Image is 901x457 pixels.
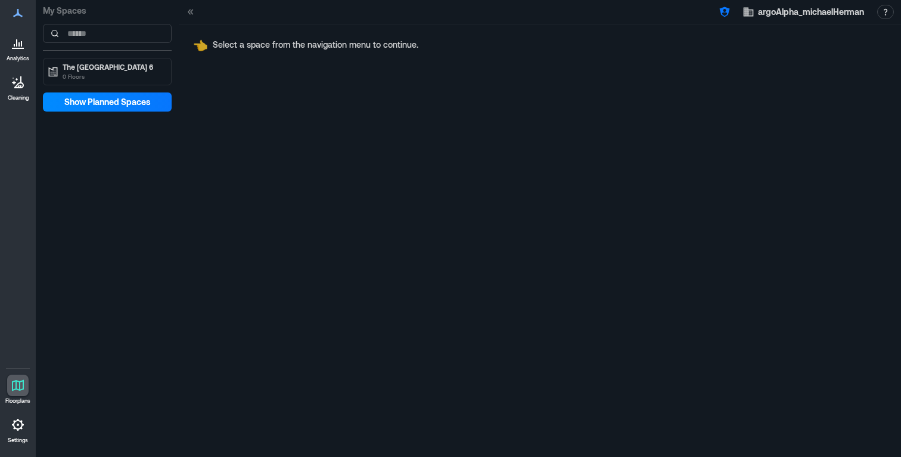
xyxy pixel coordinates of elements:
[213,39,418,51] p: Select a space from the navigation menu to continue.
[64,96,151,108] span: Show Planned Spaces
[2,371,34,408] a: Floorplans
[7,55,29,62] p: Analytics
[193,38,208,52] span: pointing left
[63,72,163,81] p: 0 Floors
[8,94,29,101] p: Cleaning
[758,6,864,18] span: argoAlpha_michaelHerman
[8,437,28,444] p: Settings
[5,397,30,404] p: Floorplans
[4,410,32,447] a: Settings
[3,29,33,66] a: Analytics
[739,2,868,21] button: argoAlpha_michaelHerman
[3,68,33,105] a: Cleaning
[43,5,172,17] p: My Spaces
[63,62,163,72] p: The [GEOGRAPHIC_DATA] 6
[43,92,172,112] button: Show Planned Spaces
